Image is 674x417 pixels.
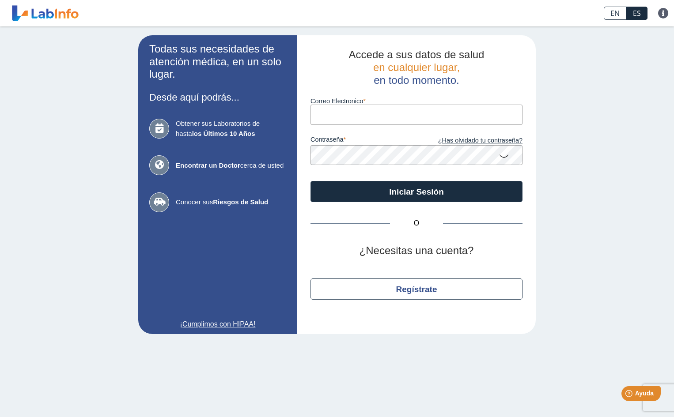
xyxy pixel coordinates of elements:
b: Riesgos de Salud [213,198,268,206]
button: Regístrate [310,278,523,300]
span: en todo momento. [374,74,459,86]
button: Iniciar Sesión [310,181,523,202]
h3: Desde aquí podrás... [149,92,286,103]
a: EN [604,7,626,20]
b: Encontrar un Doctor [176,162,240,169]
a: ¿Has olvidado tu contraseña? [417,136,523,146]
b: los Últimos 10 Años [192,130,255,137]
label: Correo Electronico [310,98,523,105]
a: ¡Cumplimos con HIPAA! [149,319,286,330]
span: Conocer sus [176,197,286,207]
span: Accede a sus datos de salud [349,49,485,60]
h2: ¿Necesitas una cuenta? [310,244,523,257]
span: O [390,218,443,229]
h2: Todas sus necesidades de atención médica, en un solo lugar. [149,43,286,81]
iframe: Help widget launcher [595,383,664,407]
span: Obtener sus Laboratorios de hasta [176,119,286,139]
label: contraseña [310,136,417,146]
a: ES [626,7,647,20]
span: cerca de usted [176,161,286,171]
span: en cualquier lugar, [373,61,460,73]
